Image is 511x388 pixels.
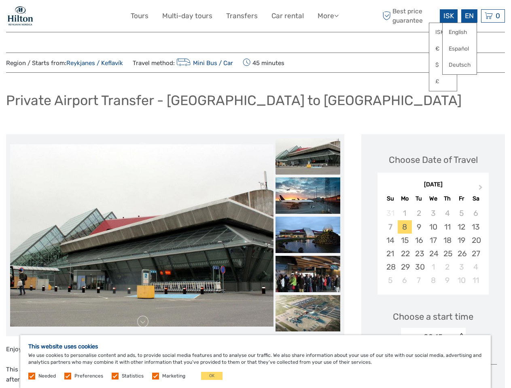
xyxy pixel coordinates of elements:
[226,10,258,22] a: Transfers
[276,177,340,214] img: 5c797a841a5a4b7fa6211775afa0b161_slider_thumbnail.jpeg
[28,343,483,350] h5: This website uses cookies
[276,217,340,253] img: 1e86d3f8def34c998e4a5701cb744eb5_slider_thumbnail.jpeg
[412,274,426,287] div: Choose Tuesday, October 7th, 2025
[393,310,473,323] span: Choose a start time
[318,10,339,22] a: More
[454,234,469,247] div: Choose Friday, September 19th, 2025
[6,6,34,26] img: 1846-e7c6c28a-36f7-44b6-aaf6-bfd1581794f2_logo_small.jpg
[66,59,123,67] a: Reykjanes / Keflavík
[443,12,454,20] span: ISK
[6,365,344,385] p: This airport transfer will take you to your destination of choice. Your driver will be waiting fo...
[412,220,426,234] div: Choose Tuesday, September 9th, 2025
[440,247,454,260] div: Choose Thursday, September 25th, 2025
[398,260,412,274] div: Choose Monday, September 29th, 2025
[440,193,454,204] div: Th
[243,57,284,68] span: 45 minutes
[10,144,274,327] img: 78d5c44c7eb044f3b821af3d33cea1dd_main_slider.jpeg
[429,42,457,56] a: €
[38,373,56,380] label: Needed
[426,207,440,220] div: Not available Wednesday, September 3rd, 2025
[383,274,397,287] div: Choose Sunday, October 5th, 2025
[440,234,454,247] div: Choose Thursday, September 18th, 2025
[454,260,469,274] div: Choose Friday, October 3rd, 2025
[443,58,477,72] a: Deutsch
[383,220,397,234] div: Not available Sunday, September 7th, 2025
[440,207,454,220] div: Not available Thursday, September 4th, 2025
[162,373,185,380] label: Marketing
[429,58,457,72] a: $
[458,333,464,342] div: < >
[412,193,426,204] div: Tu
[380,7,438,25] span: Best price guarantee
[469,193,483,204] div: Sa
[454,274,469,287] div: Choose Friday, October 10th, 2025
[276,256,340,292] img: 5b37b35948a548e0bcc8482548ad1189_slider_thumbnail.jpeg
[469,274,483,287] div: Choose Saturday, October 11th, 2025
[440,220,454,234] div: Choose Thursday, September 11th, 2025
[383,193,397,204] div: Su
[426,234,440,247] div: Choose Wednesday, September 17th, 2025
[6,344,344,355] p: Enjoy the comfort of being picked up by a private driver straight from the welcome hall at the ai...
[271,10,304,22] a: Car rental
[11,14,91,21] p: We're away right now. Please check back later!
[429,74,457,89] a: £
[494,12,501,20] span: 0
[175,59,233,67] a: Mini Bus / Car
[454,193,469,204] div: Fr
[426,220,440,234] div: Choose Wednesday, September 10th, 2025
[412,260,426,274] div: Choose Tuesday, September 30th, 2025
[93,13,103,22] button: Open LiveChat chat widget
[398,274,412,287] div: Choose Monday, October 6th, 2025
[398,193,412,204] div: Mo
[440,274,454,287] div: Choose Thursday, October 9th, 2025
[454,207,469,220] div: Not available Friday, September 5th, 2025
[454,220,469,234] div: Choose Friday, September 12th, 2025
[475,183,488,196] button: Next Month
[398,247,412,260] div: Choose Monday, September 22nd, 2025
[426,193,440,204] div: We
[383,247,397,260] div: Choose Sunday, September 21st, 2025
[389,154,478,166] div: Choose Date of Travel
[443,25,477,40] a: English
[383,260,397,274] div: Choose Sunday, September 28th, 2025
[424,332,443,342] div: 02:15
[412,247,426,260] div: Choose Tuesday, September 23rd, 2025
[398,220,412,234] div: Choose Monday, September 8th, 2025
[377,181,489,189] div: [DATE]
[461,9,477,23] div: EN
[426,274,440,287] div: Choose Wednesday, October 8th, 2025
[20,335,491,388] div: We use cookies to personalise content and ads, to provide social media features and to analyse ou...
[398,207,412,220] div: Not available Monday, September 1st, 2025
[469,260,483,274] div: Choose Saturday, October 4th, 2025
[469,234,483,247] div: Choose Saturday, September 20th, 2025
[426,247,440,260] div: Choose Wednesday, September 24th, 2025
[383,207,397,220] div: Not available Sunday, August 31st, 2025
[162,10,212,22] a: Multi-day tours
[429,25,457,40] a: ISK
[412,234,426,247] div: Choose Tuesday, September 16th, 2025
[412,207,426,220] div: Not available Tuesday, September 2nd, 2025
[6,59,123,67] span: Region / Starts from:
[440,260,454,274] div: Choose Thursday, October 2nd, 2025
[383,234,397,247] div: Choose Sunday, September 14th, 2025
[276,295,340,331] img: e125cc39de91410a82075c2a11cf3c12_slider_thumbnail.jpeg
[398,234,412,247] div: Choose Monday, September 15th, 2025
[276,138,340,175] img: 78d5c44c7eb044f3b821af3d33cea1dd_slider_thumbnail.jpeg
[131,10,148,22] a: Tours
[454,247,469,260] div: Choose Friday, September 26th, 2025
[380,207,486,287] div: month 2025-09
[469,207,483,220] div: Not available Saturday, September 6th, 2025
[133,57,233,68] span: Travel method:
[74,373,103,380] label: Preferences
[443,42,477,56] a: Español
[426,260,440,274] div: Choose Wednesday, October 1st, 2025
[122,373,144,380] label: Statistics
[201,372,223,380] button: OK
[469,220,483,234] div: Choose Saturday, September 13th, 2025
[6,92,462,109] h1: Private Airport Transfer - [GEOGRAPHIC_DATA] to [GEOGRAPHIC_DATA]
[469,247,483,260] div: Choose Saturday, September 27th, 2025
